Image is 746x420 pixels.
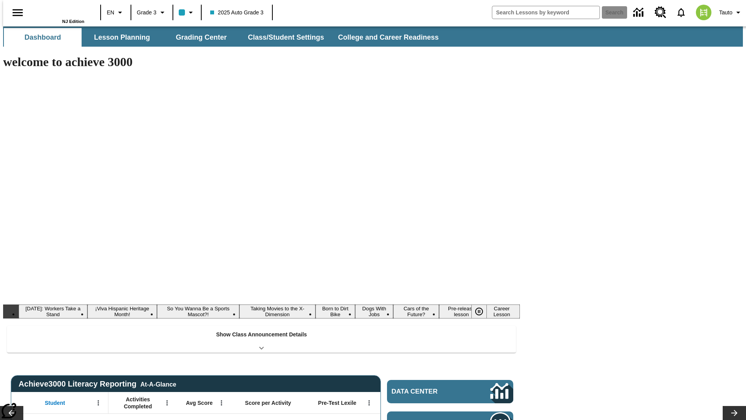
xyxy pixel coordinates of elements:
div: SubNavbar [3,28,446,47]
button: Open Menu [363,397,375,409]
button: Open Menu [92,397,104,409]
a: Resource Center, Will open in new tab [650,2,671,23]
span: Pre-Test Lexile [318,399,357,406]
div: SubNavbar [3,26,743,47]
span: Achieve3000 Literacy Reporting [19,380,176,388]
button: Open Menu [216,397,227,409]
h1: welcome to achieve 3000 [3,55,520,69]
span: Avg Score [186,399,213,406]
button: Open side menu [6,1,29,24]
button: Lesson Planning [83,28,161,47]
span: Data Center [392,388,464,395]
img: avatar image [696,5,711,20]
button: Slide 2 ¡Viva Hispanic Heritage Month! [87,304,157,318]
button: Grading Center [162,28,240,47]
span: Tauto [719,9,732,17]
button: Open Menu [161,397,173,409]
button: Slide 1 Labor Day: Workers Take a Stand [19,304,87,318]
button: Class color is light blue. Change class color [176,5,199,19]
span: Student [45,399,65,406]
button: Slide 5 Born to Dirt Bike [315,304,355,318]
button: Dashboard [4,28,82,47]
input: search field [492,6,600,19]
a: Data Center [387,380,513,403]
div: Home [34,3,84,24]
button: Slide 4 Taking Movies to the X-Dimension [239,304,315,318]
div: At-A-Glance [140,380,176,388]
div: Pause [471,304,495,318]
span: EN [107,9,114,17]
button: Slide 3 So You Wanna Be a Sports Mascot?! [157,304,239,318]
span: Score per Activity [245,399,291,406]
button: Slide 8 Pre-release lesson [439,304,484,318]
button: Language: EN, Select a language [103,5,128,19]
span: Activities Completed [112,396,164,410]
span: Grade 3 [137,9,157,17]
button: Class/Student Settings [242,28,330,47]
p: Show Class Announcement Details [216,331,307,339]
a: Home [34,3,84,19]
button: Slide 7 Cars of the Future? [393,304,439,318]
button: Slide 6 Dogs With Jobs [355,304,394,318]
button: Pause [471,304,487,318]
button: Lesson carousel, Next [723,406,746,420]
button: Slide 9 Career Lesson [484,304,520,318]
button: Profile/Settings [716,5,746,19]
a: Data Center [629,2,650,23]
a: Notifications [671,2,691,23]
button: Grade: Grade 3, Select a grade [134,5,170,19]
div: Show Class Announcement Details [7,326,516,353]
button: College and Career Readiness [332,28,445,47]
button: Select a new avatar [691,2,716,23]
span: 2025 Auto Grade 3 [210,9,264,17]
span: NJ Edition [62,19,84,24]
